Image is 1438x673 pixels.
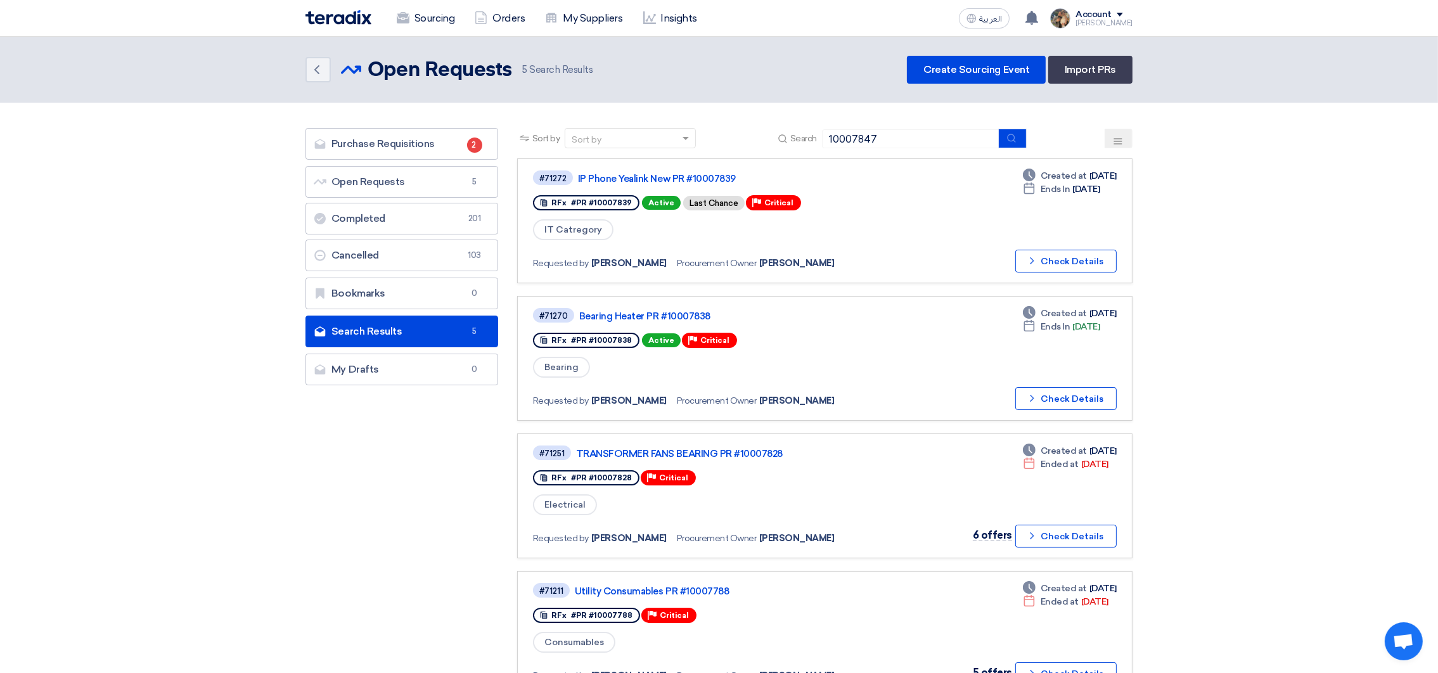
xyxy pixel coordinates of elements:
span: Bearing [533,357,590,378]
span: Procurement Owner [677,532,757,545]
span: Ends In [1041,183,1070,196]
span: Ended at [1041,458,1079,471]
span: Created at [1041,169,1087,183]
span: Critical [764,198,793,207]
div: [DATE] [1023,183,1100,196]
div: #71211 [539,587,563,595]
div: #71270 [539,312,568,320]
div: [DATE] [1023,458,1108,471]
span: [PERSON_NAME] [591,394,667,407]
div: [DATE] [1023,307,1117,320]
div: [DATE] [1023,169,1117,183]
span: Requested by [533,394,589,407]
a: Bookmarks0 [305,278,498,309]
span: #PR #10007839 [571,198,632,207]
span: [PERSON_NAME] [759,257,835,270]
a: Bearing Heater PR #10007838 [579,311,896,322]
span: RFx [551,611,567,620]
span: [PERSON_NAME] [591,532,667,545]
button: Check Details [1015,387,1117,410]
a: Purchase Requisitions2 [305,128,498,160]
span: [PERSON_NAME] [591,257,667,270]
a: Cancelled103 [305,240,498,271]
span: Procurement Owner [677,394,757,407]
span: Requested by [533,532,589,545]
a: IP Phone Yealink New PR #10007839 [578,173,895,184]
a: Import PRs [1048,56,1133,84]
div: Open chat [1385,622,1423,660]
span: Ends In [1041,320,1070,333]
span: 0 [467,363,482,376]
span: Critical [700,336,729,345]
span: RFx [551,336,567,345]
span: Requested by [533,257,589,270]
a: My Suppliers [535,4,632,32]
a: Orders [465,4,535,32]
a: Sourcing [387,4,465,32]
img: Teradix logo [305,10,371,25]
span: Critical [659,473,688,482]
span: #PR #10007838 [571,336,632,345]
div: [DATE] [1023,582,1117,595]
span: Consumables [533,632,615,653]
span: 6 offers [973,529,1012,541]
span: Active [642,196,681,210]
a: Insights [633,4,707,32]
span: 2 [467,138,482,153]
span: Electrical [533,494,597,515]
span: Created at [1041,582,1087,595]
a: My Drafts0 [305,354,498,385]
span: 5 [522,64,527,75]
span: 201 [467,212,482,225]
a: TRANSFORMER FANS BEARING PR #10007828 [576,448,893,459]
span: 0 [467,287,482,300]
span: Ended at [1041,595,1079,608]
span: #PR #10007788 [571,611,632,620]
button: العربية [959,8,1010,29]
span: Created at [1041,444,1087,458]
span: [PERSON_NAME] [759,532,835,545]
div: [DATE] [1023,444,1117,458]
span: Search [790,132,817,145]
span: IT Catregory [533,219,613,240]
button: Check Details [1015,250,1117,272]
span: #PR #10007828 [571,473,632,482]
div: [DATE] [1023,320,1100,333]
img: file_1710751448746.jpg [1050,8,1070,29]
span: 103 [467,249,482,262]
span: Procurement Owner [677,257,757,270]
a: Create Sourcing Event [907,56,1046,84]
div: Sort by [572,133,601,146]
span: Created at [1041,307,1087,320]
div: [PERSON_NAME] [1075,20,1133,27]
span: RFx [551,198,567,207]
div: Account [1075,10,1112,20]
h2: Open Requests [368,58,512,83]
span: العربية [979,15,1002,23]
span: 5 [467,325,482,338]
span: Search Results [522,63,593,77]
button: Check Details [1015,525,1117,548]
span: [PERSON_NAME] [759,394,835,407]
a: Completed201 [305,203,498,234]
div: #71251 [539,449,565,458]
span: Active [642,333,681,347]
span: Sort by [532,132,560,145]
a: Search Results5 [305,316,498,347]
div: Last Chance [683,196,745,210]
input: Search by title or reference number [822,129,999,148]
div: [DATE] [1023,595,1108,608]
a: Utility Consumables PR #10007788 [575,586,892,597]
a: Open Requests5 [305,166,498,198]
div: #71272 [539,174,567,183]
span: 5 [467,176,482,188]
span: Critical [660,611,689,620]
span: RFx [551,473,567,482]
